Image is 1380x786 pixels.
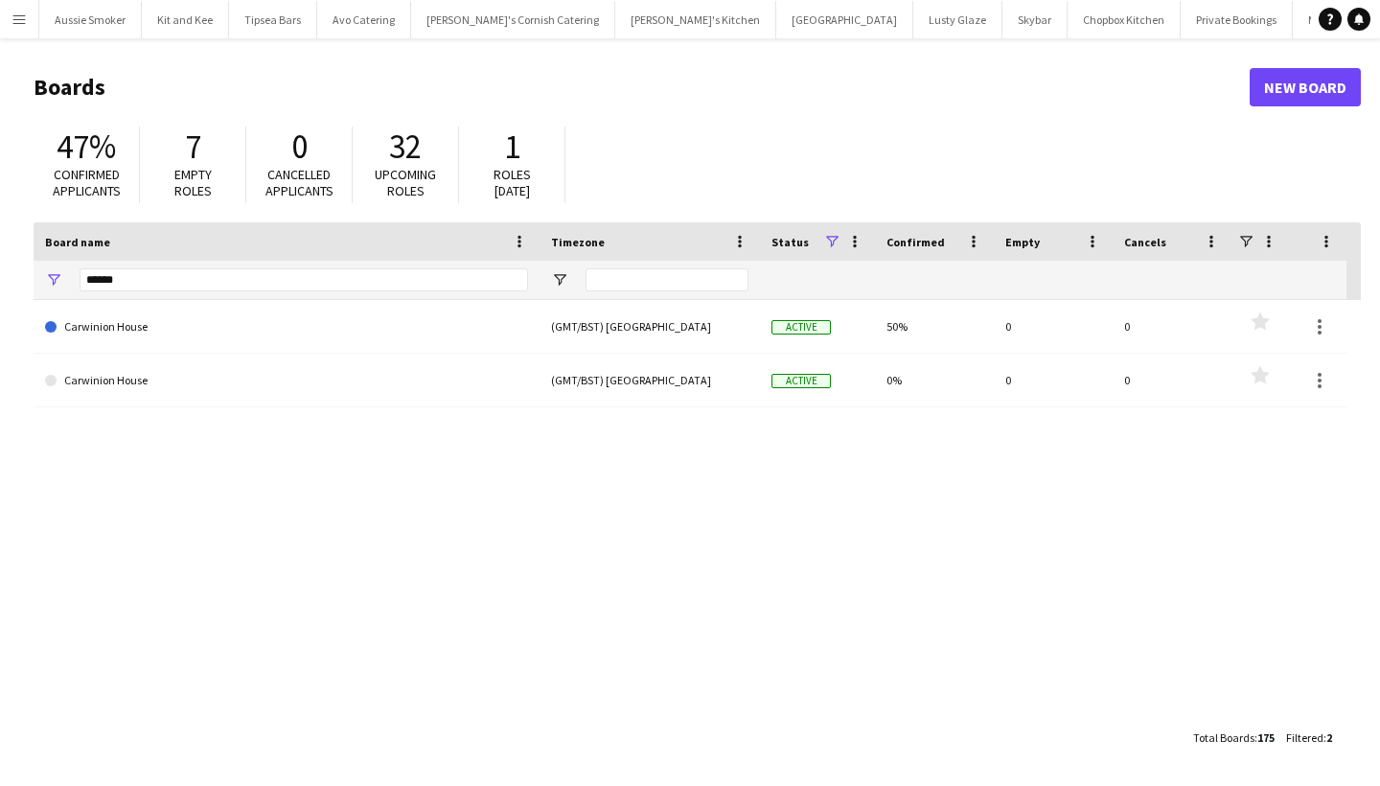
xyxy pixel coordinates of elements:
[586,268,748,291] input: Timezone Filter Input
[45,300,528,354] a: Carwinion House
[875,354,994,406] div: 0%
[540,354,760,406] div: (GMT/BST) [GEOGRAPHIC_DATA]
[185,126,201,168] span: 7
[494,166,531,199] span: Roles [DATE]
[1113,354,1231,406] div: 0
[57,126,116,168] span: 47%
[1005,235,1040,249] span: Empty
[1002,1,1068,38] button: Skybar
[389,126,422,168] span: 32
[1181,1,1293,38] button: Private Bookings
[411,1,615,38] button: [PERSON_NAME]'s Cornish Catering
[551,235,605,249] span: Timezone
[913,1,1002,38] button: Lusty Glaze
[34,73,1250,102] h1: Boards
[229,1,317,38] button: Tipsea Bars
[771,235,809,249] span: Status
[291,126,308,168] span: 0
[1193,719,1275,756] div: :
[1193,730,1254,745] span: Total Boards
[45,354,528,407] a: Carwinion House
[886,235,945,249] span: Confirmed
[504,126,520,168] span: 1
[39,1,142,38] button: Aussie Smoker
[265,166,333,199] span: Cancelled applicants
[875,300,994,353] div: 50%
[1250,68,1361,106] a: New Board
[45,235,110,249] span: Board name
[317,1,411,38] button: Avo Catering
[771,374,831,388] span: Active
[776,1,913,38] button: [GEOGRAPHIC_DATA]
[1326,730,1332,745] span: 2
[142,1,229,38] button: Kit and Kee
[174,166,212,199] span: Empty roles
[771,320,831,335] span: Active
[551,271,568,289] button: Open Filter Menu
[994,300,1113,353] div: 0
[80,268,528,291] input: Board name Filter Input
[375,166,436,199] span: Upcoming roles
[994,354,1113,406] div: 0
[1124,235,1166,249] span: Cancels
[1286,730,1323,745] span: Filtered
[1257,730,1275,745] span: 175
[1286,719,1332,756] div: :
[53,166,121,199] span: Confirmed applicants
[1113,300,1231,353] div: 0
[1068,1,1181,38] button: Chopbox Kitchen
[540,300,760,353] div: (GMT/BST) [GEOGRAPHIC_DATA]
[45,271,62,289] button: Open Filter Menu
[615,1,776,38] button: [PERSON_NAME]'s Kitchen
